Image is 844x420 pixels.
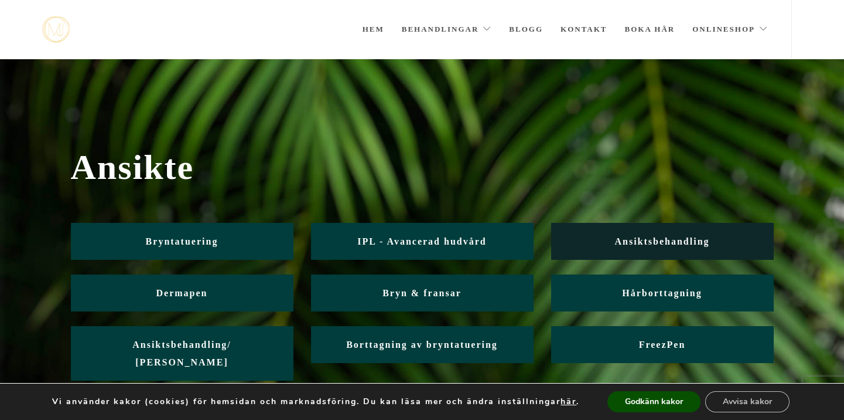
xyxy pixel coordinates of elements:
[71,147,774,188] span: Ansikte
[42,16,70,43] img: mjstudio
[311,326,534,363] a: Borttagning av bryntatuering
[311,275,534,311] a: Bryn & fransar
[156,288,208,298] span: Dermapen
[614,236,709,246] span: Ansiktsbehandling
[622,288,702,298] span: Hårborttagning
[382,288,462,298] span: Bryn & fransar
[705,391,790,412] button: Avvisa kakor
[551,223,774,260] a: Ansiktsbehandling
[146,236,218,246] span: Bryntatuering
[551,326,774,363] a: FreezPen
[52,397,579,407] p: Vi använder kakor (cookies) för hemsidan och marknadsföring. Du kan läsa mer och ändra inställnin...
[551,275,774,311] a: Hårborttagning
[71,223,293,260] a: Bryntatuering
[71,275,293,311] a: Dermapen
[561,397,576,407] button: här
[311,223,534,260] a: IPL - Avancerad hudvård
[346,340,498,350] span: Borttagning av bryntatuering
[132,340,231,367] span: Ansiktsbehandling/ [PERSON_NAME]
[607,391,701,412] button: Godkänn kakor
[639,340,686,350] span: FreezPen
[71,326,293,381] a: Ansiktsbehandling/ [PERSON_NAME]
[357,236,486,246] span: IPL - Avancerad hudvård
[42,16,70,43] a: mjstudio mjstudio mjstudio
